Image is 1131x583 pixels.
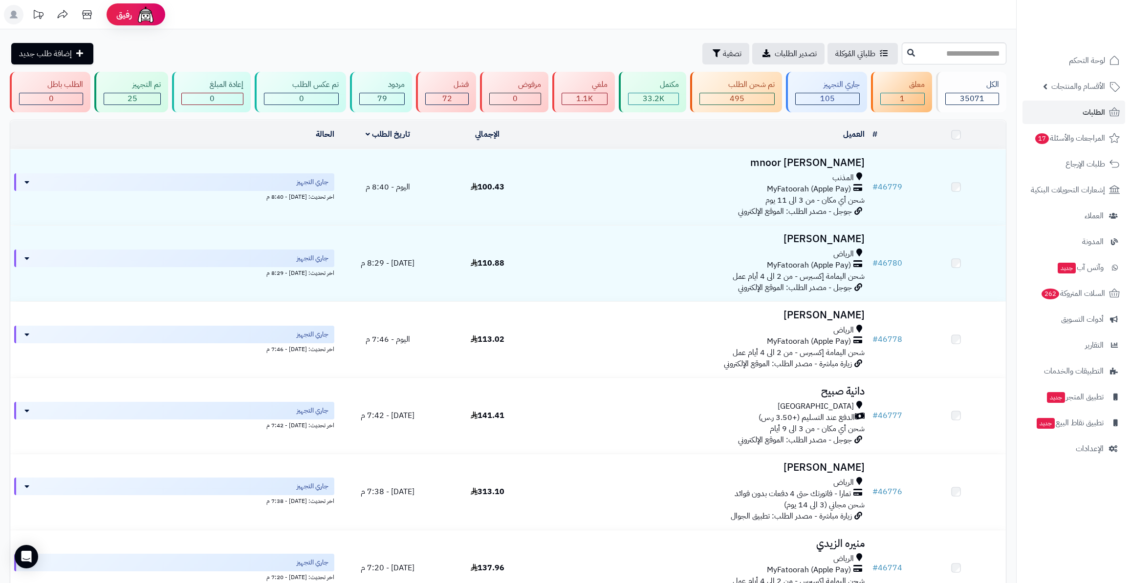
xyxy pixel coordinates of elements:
[629,93,678,104] div: 33150
[1066,157,1105,171] span: طلبات الإرجاع
[264,93,338,104] div: 0
[872,181,902,193] a: #46779
[8,72,92,112] a: الطلب باطل 0
[872,333,902,345] a: #46778
[541,462,865,473] h3: [PERSON_NAME]
[723,48,741,60] span: تصفية
[795,79,860,90] div: جاري التجهيز
[92,72,170,112] a: تم التجهيز 25
[1046,390,1104,404] span: تطبيق المتجر
[643,93,664,104] span: 33.2K
[550,72,617,112] a: ملغي 1.1K
[738,434,852,446] span: جوجل - مصدر الطلب: الموقع الإلكتروني
[872,181,878,193] span: #
[361,257,414,269] span: [DATE] - 8:29 م
[1082,235,1104,249] span: المدونة
[945,79,999,90] div: الكل
[414,72,478,112] a: فشل 72
[827,43,898,64] a: طلباتي المُوكلة
[1041,287,1105,300] span: السلات المتروكة
[20,93,83,104] div: 0
[1022,359,1125,383] a: التطبيقات والخدمات
[1034,131,1105,145] span: المراجعات والأسئلة
[872,486,878,498] span: #
[752,43,825,64] a: تصدير الطلبات
[253,72,348,112] a: تم عكس الطلب 0
[872,410,902,421] a: #46777
[366,128,410,140] a: تاريخ الطلب
[297,330,328,339] span: جاري التجهيز
[541,233,865,245] h3: [PERSON_NAME]
[14,571,334,582] div: اخر تحديث: [DATE] - 7:20 م
[1022,49,1125,72] a: لوحة التحكم
[1037,418,1055,429] span: جديد
[872,562,878,574] span: #
[425,79,469,90] div: فشل
[880,79,924,90] div: معلق
[297,558,328,567] span: جاري التجهيز
[1036,416,1104,430] span: تطبيق نقاط البيع
[1042,289,1059,299] span: 262
[297,253,328,263] span: جاري التجهيز
[765,194,865,206] span: شحن أي مكان - من 3 الى 11 يوم
[1061,312,1104,326] span: أدوات التسويق
[1035,133,1049,144] span: 17
[1031,183,1105,197] span: إشعارات التحويلات البنكية
[489,79,541,90] div: مرفوض
[49,93,54,104] span: 0
[1022,256,1125,279] a: وآتس آبجديد
[1022,204,1125,228] a: العملاء
[348,72,413,112] a: مردود 79
[1022,333,1125,357] a: التقارير
[541,157,865,168] h3: mnoor [PERSON_NAME]
[104,93,160,104] div: 25
[872,257,902,269] a: #46780
[833,553,854,564] span: الرياض
[366,333,410,345] span: اليوم - 7:46 م
[361,410,414,421] span: [DATE] - 7:42 م
[541,386,865,397] h3: دانية صبيح
[628,79,679,90] div: مكتمل
[832,172,854,184] span: المذنب
[934,72,1008,112] a: الكل35071
[361,486,414,498] span: [DATE] - 7:38 م
[478,72,550,112] a: مرفوض 0
[833,325,854,336] span: الرياض
[264,79,339,90] div: تم عكس الطلب
[136,5,155,24] img: ai-face.png
[442,93,452,104] span: 72
[872,128,877,140] a: #
[1083,105,1105,119] span: الطلبات
[784,72,869,112] a: جاري التجهيز 105
[688,72,783,112] a: تم شحن الطلب 495
[700,93,774,104] div: 495
[1076,442,1104,456] span: الإعدادات
[960,93,984,104] span: 35071
[116,9,132,21] span: رفيق
[872,257,878,269] span: #
[513,93,518,104] span: 0
[820,93,835,104] span: 105
[881,93,924,104] div: 1
[617,72,688,112] a: مكتمل 33.2K
[541,538,865,549] h3: منيره الزيدي
[1022,178,1125,202] a: إشعارات التحويلات البنكية
[833,249,854,260] span: الرياض
[1058,263,1076,273] span: جديد
[699,79,774,90] div: تم شحن الطلب
[778,401,854,412] span: [GEOGRAPHIC_DATA]
[576,93,593,104] span: 1.1K
[767,184,851,195] span: MyFatoorah (Apple Pay)
[1022,230,1125,253] a: المدونة
[14,419,334,430] div: اخر تحديث: [DATE] - 7:42 م
[1051,80,1105,93] span: الأقسام والمنتجات
[316,128,334,140] a: الحالة
[784,499,865,511] span: شحن مجاني (3 الى 14 يوم)
[14,343,334,354] div: اخر تحديث: [DATE] - 7:46 م
[872,486,902,498] a: #46776
[14,267,334,277] div: اخر تحديث: [DATE] - 8:29 م
[11,43,93,64] a: إضافة طلب جديد
[1085,338,1104,352] span: التقارير
[843,128,865,140] a: العميل
[872,562,902,574] a: #46774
